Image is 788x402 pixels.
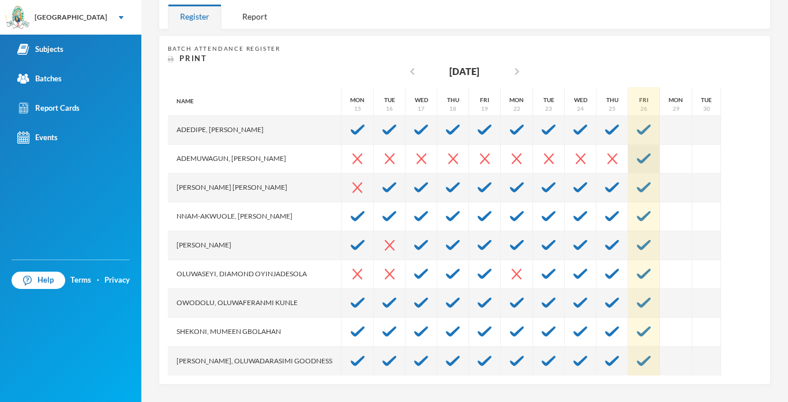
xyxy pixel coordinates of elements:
div: [PERSON_NAME], Oluwadarasimi Goodness [168,347,342,375]
div: Shekoni, Mumeen Gbolahan [168,318,342,347]
div: 26 [640,104,647,113]
div: 18 [449,104,456,113]
div: Events [17,132,58,144]
i: chevron_right [510,65,524,78]
div: Name [168,87,342,116]
div: Wed [574,96,587,104]
div: · [97,275,99,286]
div: [GEOGRAPHIC_DATA] [35,12,107,22]
div: Mon [509,96,524,104]
div: 19 [481,104,488,113]
div: 23 [545,104,552,113]
span: Batch Attendance Register [168,45,280,52]
div: 24 [577,104,584,113]
div: Batches [17,73,62,85]
div: Fri [480,96,489,104]
div: Thu [606,96,618,104]
div: Owodolu, Oluwaferanmi Kunle [168,289,342,318]
div: Adedipe, [PERSON_NAME] [168,116,342,145]
div: 22 [513,104,520,113]
img: logo [6,6,29,29]
div: Oluwaseyi, Diamond Oyinjadesola [168,260,342,289]
div: Fri [639,96,648,104]
div: [DATE] [449,65,479,78]
i: chevron_left [406,65,419,78]
div: 17 [418,104,425,113]
span: Print [179,54,207,63]
a: Terms [70,275,91,286]
div: Thu [447,96,459,104]
div: [PERSON_NAME] [PERSON_NAME] [168,174,342,202]
div: Ademuwagun, [PERSON_NAME] [168,145,342,174]
div: Register [168,4,222,29]
div: Tue [384,96,395,104]
div: Subjects [17,43,63,55]
a: Privacy [104,275,130,286]
div: Tue [543,96,554,104]
div: Report Cards [17,102,80,114]
a: Help [12,272,65,289]
div: Report [230,4,279,29]
div: [PERSON_NAME] [168,231,342,260]
div: Nnam-akwuole, [PERSON_NAME] [168,202,342,231]
div: 15 [354,104,361,113]
div: 30 [703,104,710,113]
div: Mon [350,96,365,104]
div: 29 [673,104,680,113]
div: Mon [669,96,683,104]
div: Tue [701,96,712,104]
div: 25 [609,104,616,113]
div: 16 [386,104,393,113]
div: Wed [415,96,428,104]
